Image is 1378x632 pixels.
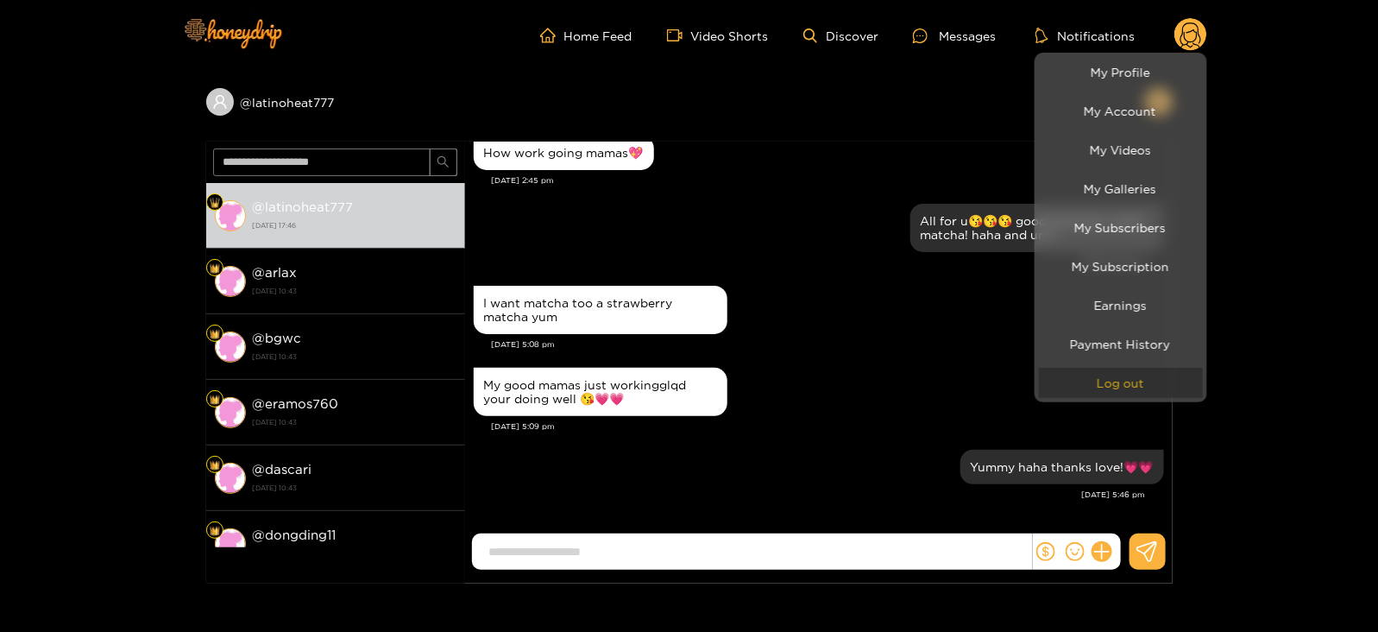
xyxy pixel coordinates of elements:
button: Log out [1039,368,1203,398]
a: My Galleries [1039,174,1203,204]
a: My Subscription [1039,251,1203,281]
a: My Profile [1039,57,1203,87]
a: My Account [1039,96,1203,126]
a: Payment History [1039,329,1203,359]
a: Earnings [1039,290,1203,320]
a: My Videos [1039,135,1203,165]
a: My Subscribers [1039,212,1203,243]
